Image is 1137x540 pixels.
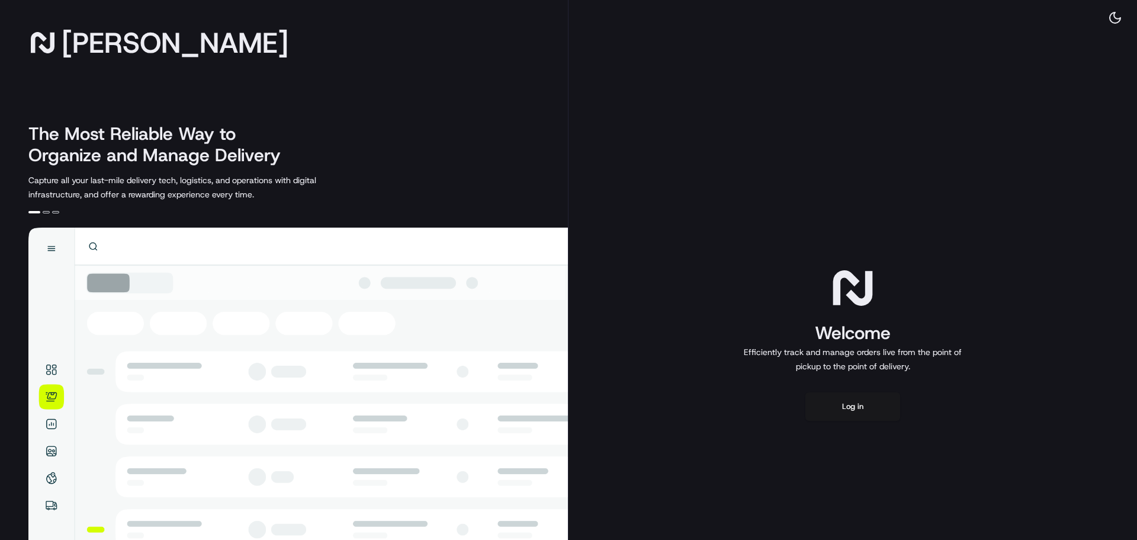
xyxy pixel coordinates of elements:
[28,173,370,202] p: Capture all your last-mile delivery tech, logistics, and operations with digital infrastructure, ...
[62,31,288,55] span: [PERSON_NAME]
[28,123,294,166] h2: The Most Reliable Way to Organize and Manage Delivery
[739,345,966,373] p: Efficiently track and manage orders live from the point of pickup to the point of delivery.
[805,392,900,421] button: Log in
[739,321,966,345] h1: Welcome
